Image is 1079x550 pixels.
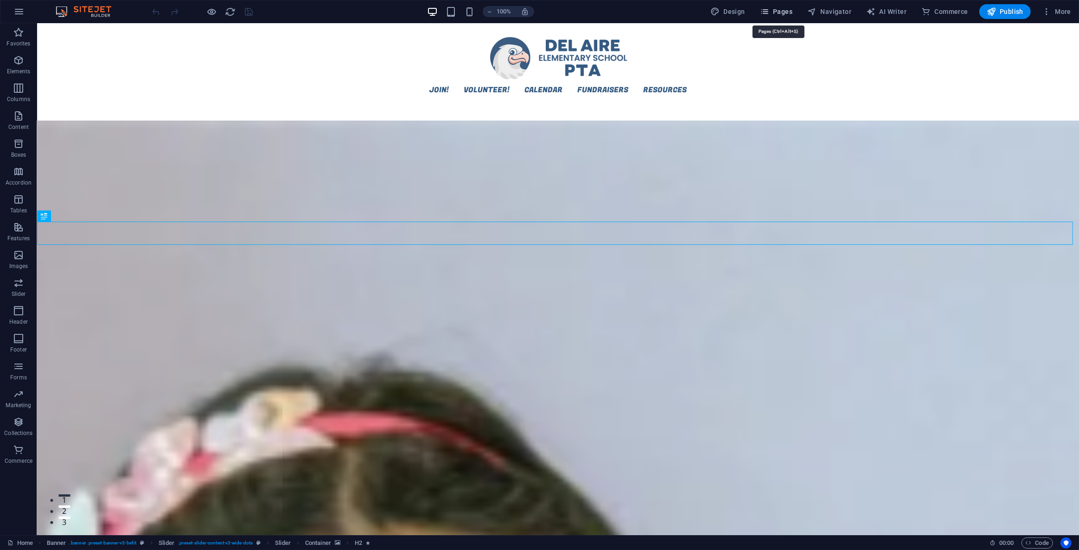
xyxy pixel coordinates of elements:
h6: 100% [497,6,511,17]
button: Navigator [804,4,855,19]
button: 1 [21,471,33,473]
h6: Session time [990,537,1014,549]
button: More [1038,4,1075,19]
i: This element is a customizable preset [256,540,261,545]
p: Commerce [5,457,32,465]
span: Navigator [807,7,851,16]
p: Marketing [6,402,31,409]
span: Click to select. Double-click to edit [275,537,291,549]
p: Forms [10,374,27,381]
button: 3 [21,493,33,496]
p: Header [9,318,28,326]
span: 00 00 [999,537,1014,549]
button: Pages [756,4,796,19]
p: Columns [7,96,30,103]
button: reload [225,6,236,17]
button: 100% [483,6,516,17]
p: Footer [10,346,27,353]
span: Commerce [921,7,968,16]
span: More [1042,7,1071,16]
p: Content [8,123,29,131]
span: . preset-slider-content-v3-wide-dots [178,537,253,549]
span: . banner .preset-banner-v3-befit [70,537,136,549]
a: Click to cancel selection. Double-click to open Pages [7,537,33,549]
span: Click to select. Double-click to edit [47,537,66,549]
p: Images [9,262,28,270]
i: Reload page [225,6,236,17]
button: 2 [21,482,33,485]
div: Design (Ctrl+Alt+Y) [707,4,749,19]
p: Elements [7,68,31,75]
p: Collections [4,429,32,437]
button: Code [1022,537,1053,549]
p: Boxes [11,151,26,159]
button: Commerce [918,4,972,19]
button: Publish [979,4,1031,19]
p: Tables [10,207,27,214]
p: Features [7,235,30,242]
i: Element contains an animation [366,540,370,545]
i: This element is a customizable preset [140,540,144,545]
span: AI Writer [866,7,907,16]
button: Usercentrics [1060,537,1072,549]
img: Editor Logo [53,6,123,17]
button: Click here to leave preview mode and continue editing [206,6,217,17]
span: Pages [760,7,792,16]
nav: breadcrumb [47,537,370,549]
span: Design [710,7,745,16]
p: Accordion [6,179,32,186]
span: Publish [987,7,1023,16]
button: Design [707,4,749,19]
i: This element contains a background [335,540,340,545]
button: AI Writer [862,4,910,19]
span: Click to select. Double-click to edit [159,537,174,549]
span: Code [1026,537,1049,549]
span: : [1006,539,1007,546]
span: Click to select. Double-click to edit [305,537,331,549]
span: Click to select. Double-click to edit [355,537,362,549]
i: On resize automatically adjust zoom level to fit chosen device. [521,7,529,16]
p: Favorites [6,40,30,47]
p: Slider [12,290,26,298]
